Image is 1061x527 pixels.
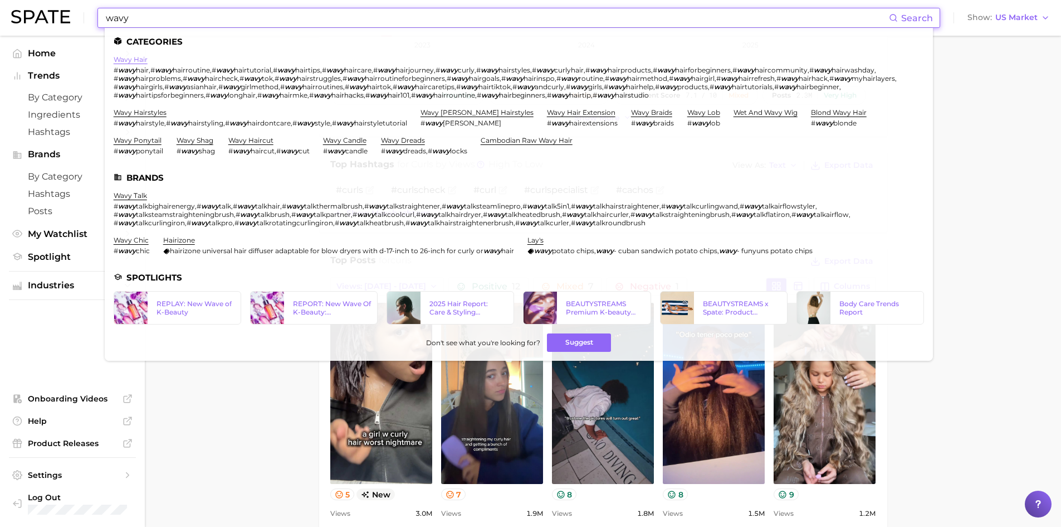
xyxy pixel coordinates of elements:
span: blonde [833,119,857,127]
a: Product Releases [9,435,136,452]
span: asianhair [187,83,217,91]
span: # [114,66,118,74]
span: Settings [28,470,117,480]
span: hairstyle [136,119,164,127]
button: ShowUS Market [965,11,1053,25]
em: wavy [170,119,188,127]
span: # [716,74,721,83]
span: dreads [403,147,426,155]
em: wavy [432,147,450,155]
a: cambodian raw wavy hair [481,136,573,144]
span: # [276,147,281,155]
em: wavy [118,119,136,127]
em: wavy [118,91,136,99]
span: Spotlight [28,252,117,262]
span: hairwashday [832,66,874,74]
span: # [655,83,659,91]
em: wavy [397,83,415,91]
span: # [150,66,155,74]
a: wavy lob [687,108,720,117]
span: hairforbeginners [675,66,731,74]
span: # [323,147,327,155]
span: Industries [28,281,117,291]
span: [PERSON_NAME] [443,119,501,127]
span: hairbeginner [796,83,839,91]
span: # [292,119,297,127]
em: wavy [181,147,199,155]
span: # [532,66,536,74]
span: Log Out [28,492,127,502]
em: wavy [451,74,469,83]
em: wavy [446,202,464,210]
em: wavy [336,119,354,127]
span: talk [219,202,231,210]
em: wavy [570,83,588,91]
a: Log out. Currently logged in with e-mail rina.brinas@loreal.com. [9,489,136,518]
span: hair [136,66,149,74]
span: candle [345,147,368,155]
span: # [233,202,237,210]
a: by Category [9,89,136,106]
span: hairgirls [136,83,163,91]
span: talkbighairenergy [136,202,195,210]
span: hairtok [367,83,391,91]
button: Suggest [547,333,611,352]
em: wavy [425,119,443,127]
span: # [605,74,609,83]
span: hairtip [569,91,591,99]
span: # [732,66,737,74]
span: hairrountine [433,91,475,99]
span: talkstraightener [387,202,440,210]
span: talksteamlinepro [464,202,521,210]
span: # [809,66,814,74]
span: # [114,119,118,127]
span: hairroutines [302,83,343,91]
em: wavy [297,119,315,127]
span: # [501,74,506,83]
em: wavy [169,83,187,91]
a: wavy candle [323,136,366,144]
span: hairtutorial [234,66,271,74]
span: hairinspo [524,74,555,83]
span: My Watchlist [28,229,117,239]
span: curly [458,66,475,74]
a: wavy shag [177,136,213,144]
span: hairproblems [136,74,181,83]
a: Ingredients [9,106,136,123]
div: 2025 Hair Report: Care & Styling Products [429,299,505,316]
input: Search here for a brand, industry, or ingredient [105,8,889,27]
span: Search [901,13,933,23]
span: hairstyletutorial [354,119,407,127]
a: REPORT: New Wave Of K-Beauty: [GEOGRAPHIC_DATA]’s Trending Innovations In Skincare & Color Cosmetics [250,291,378,325]
span: US Market [995,14,1038,21]
button: 5 [330,489,355,500]
em: wavy [815,119,833,127]
span: Ingredients [28,109,117,120]
span: # [239,74,244,83]
span: Home [28,48,117,59]
span: # [512,83,517,91]
span: braids [653,119,674,127]
a: wavy braids [631,108,672,117]
span: # [556,74,561,83]
span: # [166,119,170,127]
span: Show [967,14,992,21]
div: , , , , [114,119,407,127]
em: wavy [551,91,569,99]
span: haircare [344,66,371,74]
em: wavy [326,66,344,74]
span: hairbeginners [499,91,545,99]
span: Posts [28,206,117,216]
em: wavy [737,66,755,74]
span: # [114,91,118,99]
span: hairroutineforbeginners [365,74,445,83]
span: hairhacks [331,91,364,99]
em: wavy [714,83,732,91]
span: talkhair [255,202,280,210]
span: # [547,119,551,127]
span: # [177,147,181,155]
em: wavy [814,66,832,74]
span: girls [588,83,602,91]
button: Brands [9,146,136,163]
em: wavy [237,202,255,210]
